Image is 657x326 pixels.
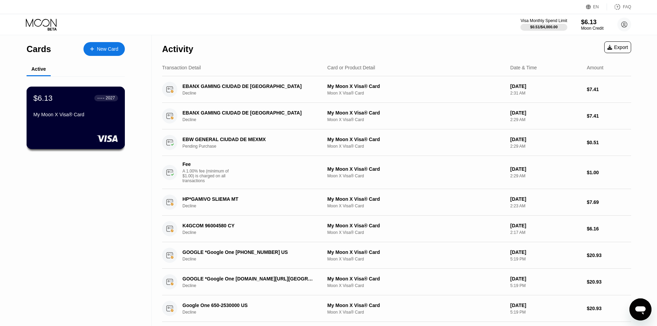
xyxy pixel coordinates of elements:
div: HP*GAMIVO SLIEMA MT [182,196,316,202]
div: EBANX GAMING CIUDAD DE [GEOGRAPHIC_DATA] [182,83,316,89]
div: Transaction Detail [162,65,201,70]
div: FAQ [607,3,631,10]
div: [DATE] [510,137,581,142]
iframe: Button to launch messaging window [629,298,651,320]
div: 2:31 AM [510,91,581,96]
div: $20.93 [587,253,631,258]
div: [DATE] [510,303,581,308]
div: 2027 [106,96,115,100]
div: GOOGLE *Google One [PHONE_NUMBER] USDeclineMy Moon X Visa® CardMoon X Visa® Card[DATE]5:19 PM$20.93 [162,242,631,269]
div: Active [31,66,46,72]
div: GOOGLE *Google One [DOMAIN_NAME][URL][GEOGRAPHIC_DATA]DeclineMy Moon X Visa® CardMoon X Visa® Car... [162,269,631,295]
div: 2:17 AM [510,230,581,235]
div: A 1.00% fee (minimum of $1.00) is charged on all transactions [182,169,234,183]
div: Amount [587,65,603,70]
div: Moon X Visa® Card [327,144,505,149]
div: $0.51 [587,140,631,145]
div: Decline [182,204,326,208]
div: Date & Time [510,65,537,70]
div: Export [604,41,631,53]
div: Decline [182,117,326,122]
div: 5:19 PM [510,283,581,288]
div: Card or Product Detail [327,65,375,70]
div: $6.13Moon Credit [581,19,604,31]
div: $6.16 [587,226,631,231]
div: My Moon X Visa® Card [33,112,118,117]
div: Google One 650-2530000 USDeclineMy Moon X Visa® CardMoon X Visa® Card[DATE]5:19 PM$20.93 [162,295,631,322]
div: GOOGLE *Google One [DOMAIN_NAME][URL][GEOGRAPHIC_DATA] [182,276,316,281]
div: Moon X Visa® Card [327,204,505,208]
div: My Moon X Visa® Card [327,303,505,308]
div: Moon X Visa® Card [327,230,505,235]
div: $0.51 / $4,000.00 [530,25,558,29]
div: $7.41 [587,113,631,119]
div: My Moon X Visa® Card [327,83,505,89]
div: [DATE] [510,249,581,255]
div: 5:19 PM [510,257,581,261]
div: EBW GENERAL CIUDAD DE MEXMXPending PurchaseMy Moon X Visa® CardMoon X Visa® Card[DATE]2:29 AM$0.51 [162,129,631,156]
div: $7.69 [587,199,631,205]
div: My Moon X Visa® Card [327,276,505,281]
div: Moon X Visa® Card [327,310,505,315]
div: Moon Credit [581,26,604,31]
div: Decline [182,257,326,261]
div: Visa Monthly Spend Limit [520,18,567,23]
div: EBANX GAMING CIUDAD DE [GEOGRAPHIC_DATA]DeclineMy Moon X Visa® CardMoon X Visa® Card[DATE]2:31 AM... [162,76,631,103]
div: 2:29 AM [510,174,581,178]
div: $20.93 [587,279,631,285]
div: [DATE] [510,223,581,228]
div: Decline [182,230,326,235]
div: Decline [182,91,326,96]
div: EN [586,3,607,10]
div: My Moon X Visa® Card [327,110,505,116]
div: Moon X Visa® Card [327,257,505,261]
div: 2:29 AM [510,117,581,122]
div: My Moon X Visa® Card [327,166,505,172]
div: GOOGLE *Google One [PHONE_NUMBER] US [182,249,316,255]
div: 2:29 AM [510,144,581,149]
div: ● ● ● ● [98,97,104,99]
div: $20.93 [587,306,631,311]
div: HP*GAMIVO SLIEMA MTDeclineMy Moon X Visa® CardMoon X Visa® Card[DATE]2:23 AM$7.69 [162,189,631,216]
div: Pending Purchase [182,144,326,149]
div: 5:19 PM [510,310,581,315]
div: Google One 650-2530000 US [182,303,316,308]
div: New Card [83,42,125,56]
div: My Moon X Visa® Card [327,223,505,228]
div: $1.00 [587,170,631,175]
div: 2:23 AM [510,204,581,208]
div: EBANX GAMING CIUDAD DE [GEOGRAPHIC_DATA]DeclineMy Moon X Visa® CardMoon X Visa® Card[DATE]2:29 AM... [162,103,631,129]
div: Moon X Visa® Card [327,174,505,178]
div: K4GCOM 96004580 CY [182,223,316,228]
div: [DATE] [510,276,581,281]
div: My Moon X Visa® Card [327,249,505,255]
div: My Moon X Visa® Card [327,137,505,142]
div: [DATE] [510,166,581,172]
div: K4GCOM 96004580 CYDeclineMy Moon X Visa® CardMoon X Visa® Card[DATE]2:17 AM$6.16 [162,216,631,242]
div: EBW GENERAL CIUDAD DE MEXMX [182,137,316,142]
div: $6.13 [581,19,604,26]
div: Cards [27,44,51,54]
div: EBANX GAMING CIUDAD DE [GEOGRAPHIC_DATA] [182,110,316,116]
div: Decline [182,283,326,288]
div: New Card [97,46,118,52]
div: Moon X Visa® Card [327,91,505,96]
div: $6.13● ● ● ●2027My Moon X Visa® Card [27,87,125,149]
div: FAQ [623,4,631,9]
div: Moon X Visa® Card [327,117,505,122]
div: Export [607,45,628,50]
div: My Moon X Visa® Card [327,196,505,202]
div: $7.41 [587,87,631,92]
div: EN [593,4,599,9]
div: FeeA 1.00% fee (minimum of $1.00) is charged on all transactionsMy Moon X Visa® CardMoon X Visa® ... [162,156,631,189]
div: Decline [182,310,326,315]
div: Visa Monthly Spend Limit$0.51/$4,000.00 [520,18,567,31]
div: $6.13 [33,93,53,102]
div: [DATE] [510,83,581,89]
div: Activity [162,44,193,54]
div: Fee [182,161,231,167]
div: [DATE] [510,110,581,116]
div: [DATE] [510,196,581,202]
div: Moon X Visa® Card [327,283,505,288]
